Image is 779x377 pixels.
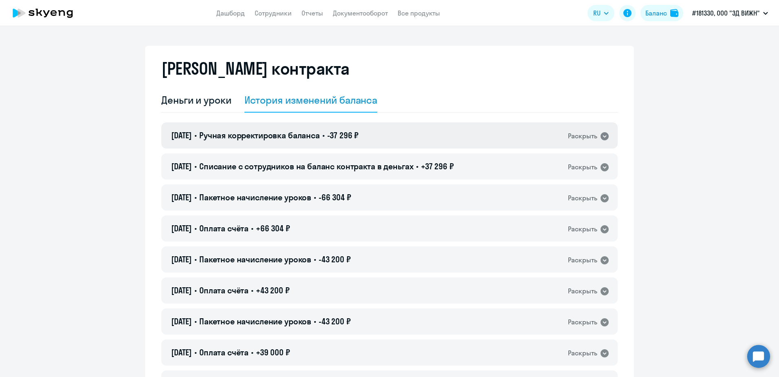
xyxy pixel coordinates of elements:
span: +43 200 ₽ [256,285,290,295]
span: +39 000 ₽ [256,347,290,357]
div: Раскрыть [568,317,597,327]
span: Пакетное начисление уроков [199,192,311,202]
button: Балансbalance [640,5,683,21]
div: Раскрыть [568,162,597,172]
span: [DATE] [171,316,192,326]
span: • [194,223,197,233]
span: • [251,347,253,357]
span: Пакетное начисление уроков [199,254,311,264]
div: Раскрыть [568,131,597,141]
span: • [314,254,316,264]
span: RU [593,8,601,18]
div: Раскрыть [568,255,597,265]
div: Раскрыть [568,348,597,358]
span: • [322,130,325,140]
span: -37 296 ₽ [327,130,359,140]
span: [DATE] [171,130,192,140]
span: [DATE] [171,285,192,295]
a: Все продукты [398,9,440,17]
button: #181330, ООО "ЗД ВИЖН" [688,3,772,23]
a: Сотрудники [255,9,292,17]
span: [DATE] [171,254,192,264]
span: Списание с сотрудников на баланс контракта в деньгах [199,161,414,171]
span: [DATE] [171,223,192,233]
span: [DATE] [171,192,192,202]
a: Отчеты [301,9,323,17]
button: RU [588,5,614,21]
span: • [416,161,418,171]
span: Оплата счёта [199,223,249,233]
div: Раскрыть [568,193,597,203]
p: #181330, ООО "ЗД ВИЖН" [692,8,760,18]
span: [DATE] [171,161,192,171]
span: • [194,192,197,202]
a: Дашборд [216,9,245,17]
span: Ручная корректировка баланса [199,130,320,140]
h2: [PERSON_NAME] контракта [161,59,350,78]
span: • [194,130,197,140]
div: Раскрыть [568,286,597,296]
span: [DATE] [171,347,192,357]
span: • [194,285,197,295]
span: • [194,347,197,357]
div: Деньги и уроки [161,93,231,106]
div: Раскрыть [568,224,597,234]
img: balance [670,9,678,17]
a: Документооборот [333,9,388,17]
span: • [194,316,197,326]
span: Оплата счёта [199,285,249,295]
span: Пакетное начисление уроков [199,316,311,326]
span: • [251,223,253,233]
span: • [194,161,197,171]
span: • [314,192,316,202]
div: Баланс [645,8,667,18]
span: +66 304 ₽ [256,223,290,233]
span: +37 296 ₽ [421,161,454,171]
span: -43 200 ₽ [319,316,351,326]
span: • [314,316,316,326]
div: История изменений баланса [244,93,378,106]
span: -43 200 ₽ [319,254,351,264]
span: • [251,285,253,295]
span: Оплата счёта [199,347,249,357]
span: • [194,254,197,264]
span: -66 304 ₽ [319,192,351,202]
